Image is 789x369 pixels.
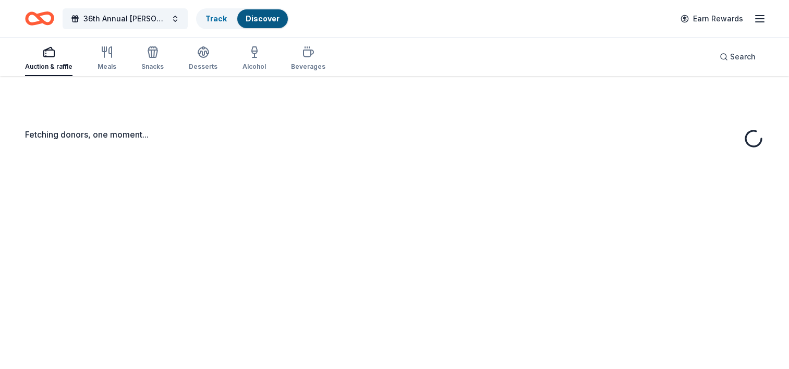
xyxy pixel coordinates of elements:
div: Snacks [141,63,164,71]
button: Meals [98,42,116,76]
div: Auction & raffle [25,63,72,71]
button: Desserts [189,42,217,76]
div: Meals [98,63,116,71]
button: Snacks [141,42,164,76]
button: Auction & raffle [25,42,72,76]
button: Beverages [291,42,325,76]
div: Beverages [291,63,325,71]
span: Search [730,51,756,63]
button: Alcohol [242,42,266,76]
span: 36th Annual [PERSON_NAME] & Diamonds Gala [83,13,167,25]
div: Fetching donors, one moment... [25,128,764,141]
div: Alcohol [242,63,266,71]
a: Home [25,6,54,31]
button: Search [711,46,764,67]
div: Desserts [189,63,217,71]
a: Discover [246,14,280,23]
a: Earn Rewards [674,9,749,28]
button: 36th Annual [PERSON_NAME] & Diamonds Gala [63,8,188,29]
a: Track [205,14,227,23]
button: TrackDiscover [196,8,289,29]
